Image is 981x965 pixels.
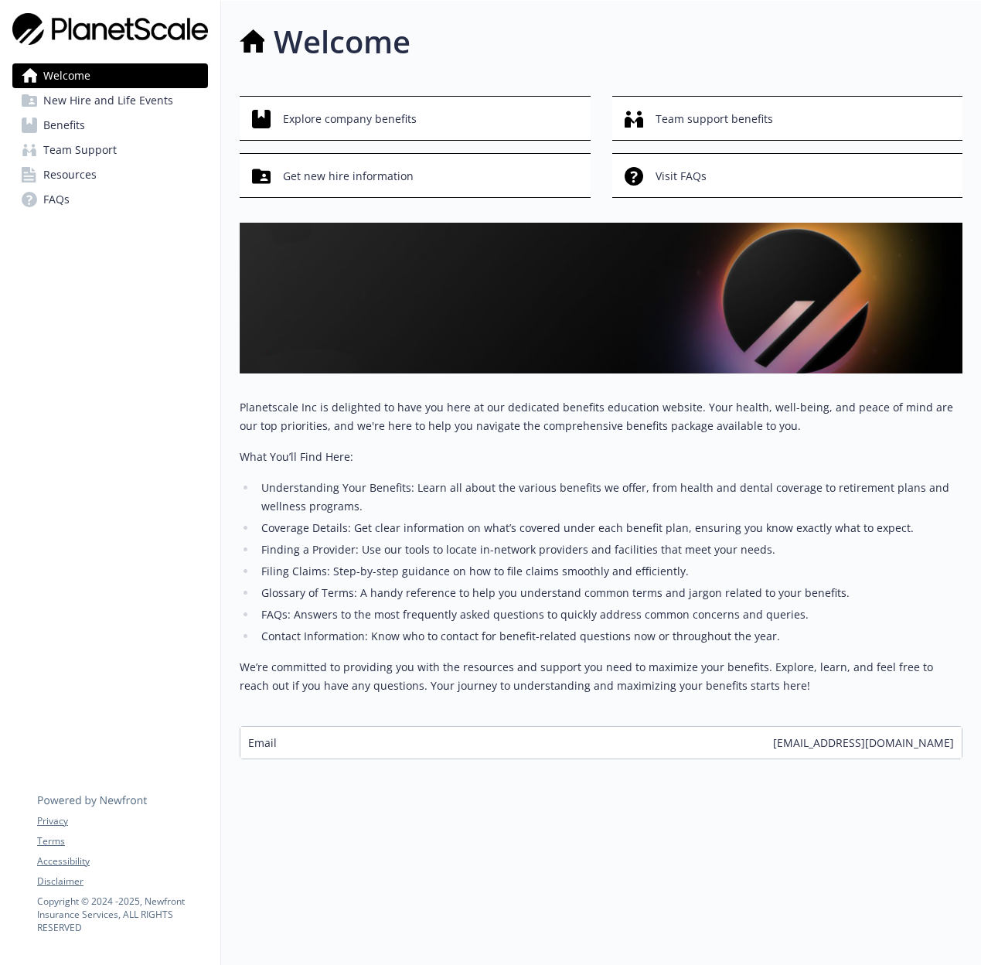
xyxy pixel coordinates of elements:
a: Resources [12,162,208,187]
li: Finding a Provider: Use our tools to locate in-network providers and facilities that meet your ne... [257,540,962,559]
h1: Welcome [274,19,410,65]
p: Copyright © 2024 - 2025 , Newfront Insurance Services, ALL RIGHTS RESERVED [37,895,207,934]
span: Welcome [43,63,90,88]
a: Accessibility [37,854,207,868]
li: Contact Information: Know who to contact for benefit-related questions now or throughout the year. [257,627,962,646]
li: Coverage Details: Get clear information on what’s covered under each benefit plan, ensuring you k... [257,519,962,537]
span: Benefits [43,113,85,138]
li: FAQs: Answers to the most frequently asked questions to quickly address common concerns and queries. [257,605,962,624]
button: Team support benefits [612,96,963,141]
span: FAQs [43,187,70,212]
a: Privacy [37,814,207,828]
span: Team support benefits [656,104,773,134]
a: Welcome [12,63,208,88]
span: [EMAIL_ADDRESS][DOMAIN_NAME] [773,735,954,751]
button: Visit FAQs [612,153,963,198]
button: Get new hire information [240,153,591,198]
a: FAQs [12,187,208,212]
a: New Hire and Life Events [12,88,208,113]
span: Email [248,735,277,751]
a: Benefits [12,113,208,138]
li: Understanding Your Benefits: Learn all about the various benefits we offer, from health and denta... [257,479,962,516]
button: Explore company benefits [240,96,591,141]
a: Team Support [12,138,208,162]
li: Filing Claims: Step-by-step guidance on how to file claims smoothly and efficiently. [257,562,962,581]
a: Terms [37,834,207,848]
p: What You’ll Find Here: [240,448,962,466]
span: Team Support [43,138,117,162]
span: Resources [43,162,97,187]
img: overview page banner [240,223,962,373]
a: Disclaimer [37,875,207,888]
p: We’re committed to providing you with the resources and support you need to maximize your benefit... [240,658,962,695]
span: Explore company benefits [283,104,417,134]
span: Get new hire information [283,162,414,191]
p: Planetscale Inc is delighted to have you here at our dedicated benefits education website. Your h... [240,398,962,435]
span: New Hire and Life Events [43,88,173,113]
li: Glossary of Terms: A handy reference to help you understand common terms and jargon related to yo... [257,584,962,602]
span: Visit FAQs [656,162,707,191]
